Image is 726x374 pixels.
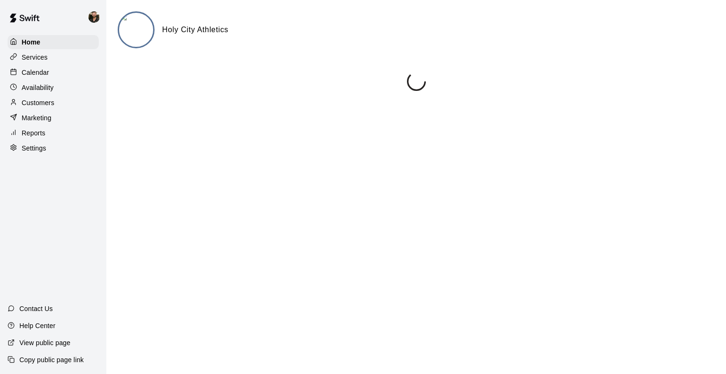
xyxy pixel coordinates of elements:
h6: Holy City Athletics [162,24,228,36]
a: Home [8,35,99,49]
p: Home [22,37,41,47]
img: Jacob Fisher [88,11,100,23]
a: Services [8,50,99,64]
p: Customers [22,98,54,107]
div: Jacob Fisher [86,8,106,27]
p: Contact Us [19,304,53,313]
p: View public page [19,338,70,347]
p: Copy public page link [19,355,84,365]
p: Calendar [22,68,49,77]
a: Marketing [8,111,99,125]
p: Settings [22,143,46,153]
a: Settings [8,141,99,155]
a: Calendar [8,65,99,80]
a: Availability [8,80,99,95]
a: Customers [8,96,99,110]
p: Help Center [19,321,55,330]
p: Reports [22,128,45,138]
a: Reports [8,126,99,140]
p: Availability [22,83,54,92]
p: Services [22,53,48,62]
p: Marketing [22,113,52,123]
img: Holy City Athletics logo [119,13,153,47]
